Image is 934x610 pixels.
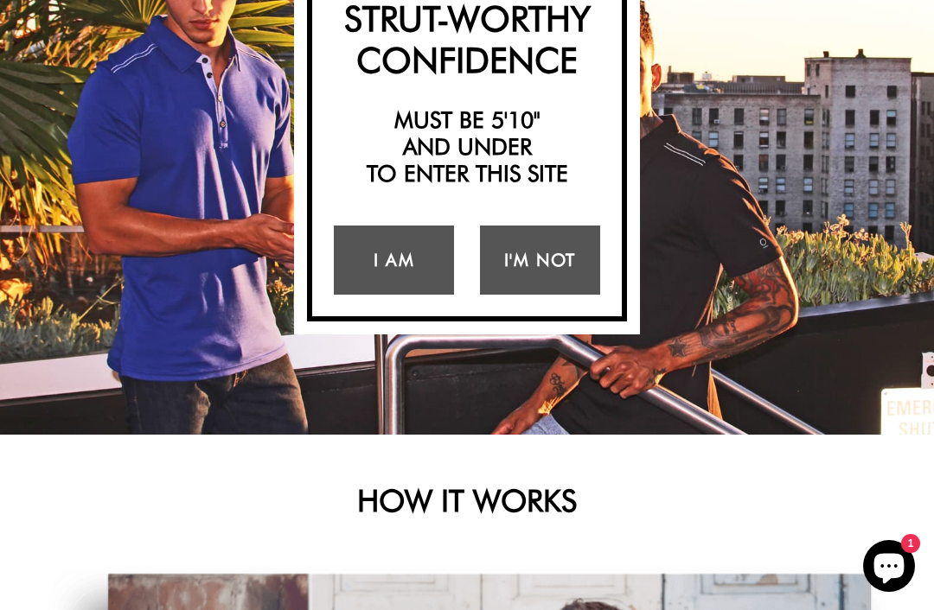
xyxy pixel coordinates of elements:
[334,226,454,295] a: I Am
[858,540,920,596] inbox-online-store-chat: Shopify online store chat
[321,106,613,187] h2: Must be 5'10" and under to enter this site
[48,482,886,518] h2: HOW IT WORKS
[480,226,600,295] a: I'm Not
